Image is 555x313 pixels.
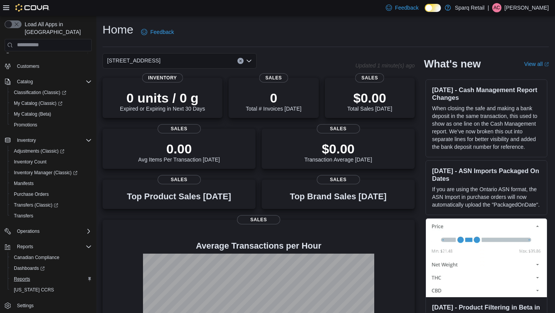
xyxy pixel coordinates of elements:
[304,141,372,163] div: Transaction Average [DATE]
[304,141,372,156] p: $0.00
[246,90,301,112] div: Total # Invoices [DATE]
[17,63,39,69] span: Customers
[14,89,66,96] span: Classification (Classic)
[246,58,252,64] button: Open list of options
[14,301,92,310] span: Settings
[14,276,30,282] span: Reports
[11,264,48,273] a: Dashboards
[347,90,392,106] p: $0.00
[8,200,95,210] a: Transfers (Classic)
[432,86,541,101] h3: [DATE] - Cash Management Report Changes
[8,119,95,130] button: Promotions
[432,185,541,209] p: If you are using the Ontario ASN format, the ASN Import in purchase orders will now automatically...
[544,62,549,67] svg: External link
[14,100,62,106] span: My Catalog (Classic)
[14,61,92,71] span: Customers
[11,179,37,188] a: Manifests
[14,111,51,117] span: My Catalog (Beta)
[14,170,77,176] span: Inventory Manager (Classic)
[11,285,57,294] a: [US_STATE] CCRS
[8,210,95,221] button: Transfers
[347,90,392,112] div: Total Sales [DATE]
[14,191,49,197] span: Purchase Orders
[424,58,481,70] h2: What's new
[290,192,387,201] h3: Top Brand Sales [DATE]
[494,3,500,12] span: AC
[11,211,92,220] span: Transfers
[8,109,95,119] button: My Catalog (Beta)
[11,146,92,156] span: Adjustments (Classic)
[11,190,92,199] span: Purchase Orders
[14,122,37,128] span: Promotions
[246,90,301,106] p: 0
[8,284,95,295] button: [US_STATE] CCRS
[11,253,92,262] span: Canadian Compliance
[103,22,133,37] h1: Home
[158,175,201,184] span: Sales
[8,156,95,167] button: Inventory Count
[138,141,220,163] div: Avg Items Per Transaction [DATE]
[14,242,36,251] button: Reports
[11,120,92,130] span: Promotions
[150,28,174,36] span: Feedback
[237,58,244,64] button: Clear input
[2,241,95,252] button: Reports
[14,202,58,208] span: Transfers (Classic)
[15,4,50,12] img: Cova
[11,109,92,119] span: My Catalog (Beta)
[14,136,92,145] span: Inventory
[355,73,384,82] span: Sales
[259,73,288,82] span: Sales
[11,88,92,97] span: Classification (Classic)
[8,98,95,109] a: My Catalog (Classic)
[11,157,92,167] span: Inventory Count
[17,303,34,309] span: Settings
[425,4,441,12] input: Dark Mode
[11,274,33,284] a: Reports
[2,300,95,311] button: Settings
[488,3,489,12] p: |
[11,274,92,284] span: Reports
[8,167,95,178] a: Inventory Manager (Classic)
[505,3,549,12] p: [PERSON_NAME]
[11,88,69,97] a: Classification (Classic)
[14,77,36,86] button: Catalog
[8,178,95,189] button: Manifests
[158,124,201,133] span: Sales
[317,175,360,184] span: Sales
[138,24,177,40] a: Feedback
[14,227,43,236] button: Operations
[11,200,61,210] a: Transfers (Classic)
[8,252,95,263] button: Canadian Compliance
[11,99,66,108] a: My Catalog (Classic)
[14,265,45,271] span: Dashboards
[11,253,62,262] a: Canadian Compliance
[11,285,92,294] span: Washington CCRS
[395,4,419,12] span: Feedback
[127,192,231,201] h3: Top Product Sales [DATE]
[14,242,92,251] span: Reports
[524,61,549,67] a: View allExternal link
[8,146,95,156] a: Adjustments (Classic)
[11,179,92,188] span: Manifests
[17,244,33,250] span: Reports
[109,241,409,251] h4: Average Transactions per Hour
[14,301,37,310] a: Settings
[11,200,92,210] span: Transfers (Classic)
[107,56,160,65] span: [STREET_ADDRESS]
[11,146,67,156] a: Adjustments (Classic)
[11,120,40,130] a: Promotions
[17,137,36,143] span: Inventory
[432,104,541,151] p: When closing the safe and making a bank deposit in the same transaction, this used to show as one...
[17,79,33,85] span: Catalog
[11,264,92,273] span: Dashboards
[142,73,183,82] span: Inventory
[11,168,92,177] span: Inventory Manager (Classic)
[120,90,205,112] div: Expired or Expiring in Next 30 Days
[11,157,50,167] a: Inventory Count
[8,189,95,200] button: Purchase Orders
[22,20,92,36] span: Load All Apps in [GEOGRAPHIC_DATA]
[2,61,95,72] button: Customers
[2,135,95,146] button: Inventory
[17,228,40,234] span: Operations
